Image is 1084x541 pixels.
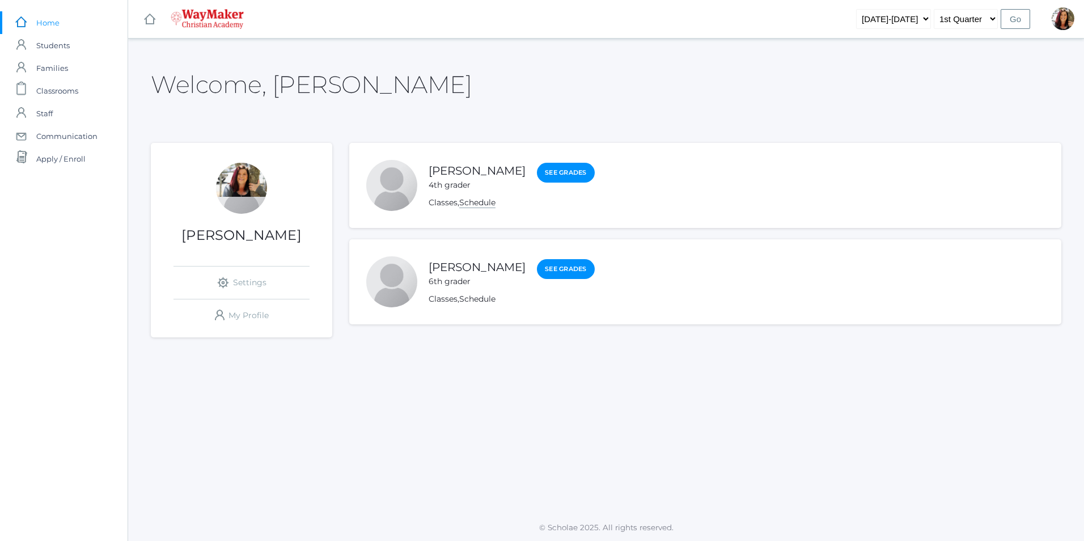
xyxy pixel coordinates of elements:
img: 4_waymaker-logo-stack-white.png [171,9,244,29]
a: Schedule [459,197,496,208]
div: Gina Pecor [1052,7,1074,30]
a: [PERSON_NAME] [429,260,526,274]
div: Gina Pecor [216,163,267,214]
h2: Welcome, [PERSON_NAME] [151,71,472,98]
span: Communication [36,125,98,147]
a: Classes [429,197,458,208]
span: Staff [36,102,53,125]
a: Settings [173,267,310,299]
div: , [429,293,595,305]
span: Families [36,57,68,79]
a: See Grades [537,163,595,183]
span: Apply / Enroll [36,147,86,170]
div: Tallon Pecor [366,160,417,211]
span: Classrooms [36,79,78,102]
div: 6th grader [429,276,526,288]
input: Go [1001,9,1030,29]
div: , [429,197,595,209]
a: My Profile [173,299,310,332]
p: © Scholae 2025. All rights reserved. [128,522,1084,533]
div: Cole Pecor [366,256,417,307]
span: Students [36,34,70,57]
h1: [PERSON_NAME] [151,228,332,243]
a: Classes [429,294,458,304]
span: Home [36,11,60,34]
a: See Grades [537,259,595,279]
a: Schedule [459,294,496,304]
a: [PERSON_NAME] [429,164,526,177]
div: 4th grader [429,179,526,191]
